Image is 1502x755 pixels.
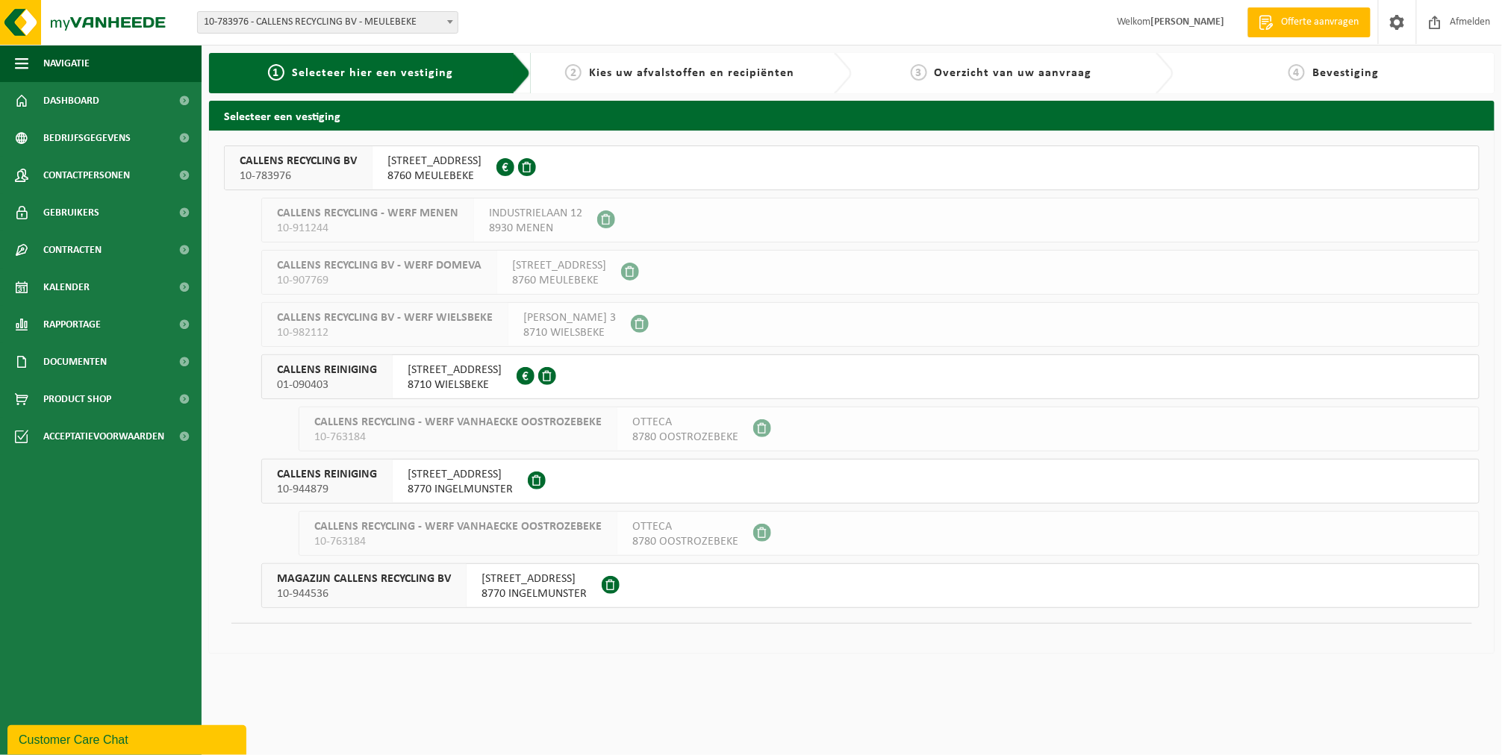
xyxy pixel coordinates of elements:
[589,67,794,79] span: Kies uw afvalstoffen en recipiënten
[198,12,458,33] span: 10-783976 - CALLENS RECYCLING BV - MEULEBEKE
[911,64,927,81] span: 3
[43,45,90,82] span: Navigatie
[43,306,101,343] span: Rapportage
[1312,67,1379,79] span: Bevestiging
[632,534,738,549] span: 8780 OOSTROZEBEKE
[261,459,1480,504] button: CALLENS REINIGING 10-944879 [STREET_ADDRESS]8770 INGELMUNSTER
[489,221,582,236] span: 8930 MENEN
[314,519,602,534] span: CALLENS RECYCLING - WERF VANHAECKE OOSTROZEBEKE
[43,82,99,119] span: Dashboard
[277,221,458,236] span: 10-911244
[314,430,602,445] span: 10-763184
[482,571,587,586] span: [STREET_ADDRESS]
[261,354,1480,399] button: CALLENS REINIGING 01-090403 [STREET_ADDRESS]8710 WIELSBEKE
[277,586,451,601] span: 10-944536
[277,273,482,288] span: 10-907769
[408,363,502,377] span: [STREET_ADDRESS]
[387,154,482,169] span: [STREET_ADDRESS]
[224,145,1480,190] button: CALLENS RECYCLING BV 10-783976 [STREET_ADDRESS]8760 MEULEBEKE
[1150,16,1225,28] strong: [PERSON_NAME]
[43,269,90,306] span: Kalender
[277,363,377,377] span: CALLENS REINIGING
[1247,7,1371,37] a: Offerte aanvragen
[314,415,602,430] span: CALLENS RECYCLING - WERF VANHAECKE OOSTROZEBEKE
[240,154,357,169] span: CALLENS RECYCLING BV
[935,67,1092,79] span: Overzicht van uw aanvraag
[43,380,111,418] span: Product Shop
[523,310,616,325] span: [PERSON_NAME] 3
[209,101,1495,130] h2: Selecteer een vestiging
[489,206,582,221] span: INDUSTRIELAAN 12
[512,273,606,288] span: 8760 MEULEBEKE
[408,377,502,392] span: 8710 WIELSBEKE
[1288,64,1305,81] span: 4
[277,467,377,482] span: CALLENS REINIGING
[408,467,513,482] span: [STREET_ADDRESS]
[277,325,493,340] span: 10-982112
[277,571,451,586] span: MAGAZIJN CALLENS RECYCLING BV
[261,563,1480,608] button: MAGAZIJN CALLENS RECYCLING BV 10-944536 [STREET_ADDRESS]8770 INGELMUNSTER
[632,519,738,534] span: OTTECA
[1278,15,1363,30] span: Offerte aanvragen
[632,415,738,430] span: OTTECA
[277,258,482,273] span: CALLENS RECYCLING BV - WERF DOMEVA
[43,418,164,455] span: Acceptatievoorwaarden
[512,258,606,273] span: [STREET_ADDRESS]
[482,586,587,601] span: 8770 INGELMUNSTER
[632,430,738,445] span: 8780 OOSTROZEBEKE
[277,310,493,325] span: CALLENS RECYCLING BV - WERF WIELSBEKE
[408,482,513,497] span: 8770 INGELMUNSTER
[268,64,284,81] span: 1
[387,169,482,184] span: 8760 MEULEBEKE
[314,534,602,549] span: 10-763184
[43,119,131,157] span: Bedrijfsgegevens
[523,325,616,340] span: 8710 WIELSBEKE
[43,343,107,380] span: Documenten
[277,206,458,221] span: CALLENS RECYCLING - WERF MENEN
[565,64,582,81] span: 2
[197,11,458,34] span: 10-783976 - CALLENS RECYCLING BV - MEULEBEKE
[292,67,453,79] span: Selecteer hier een vestiging
[43,231,102,269] span: Contracten
[43,194,99,231] span: Gebruikers
[7,722,249,755] iframe: chat widget
[240,169,357,184] span: 10-783976
[277,482,377,497] span: 10-944879
[43,157,130,194] span: Contactpersonen
[277,377,377,392] span: 01-090403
